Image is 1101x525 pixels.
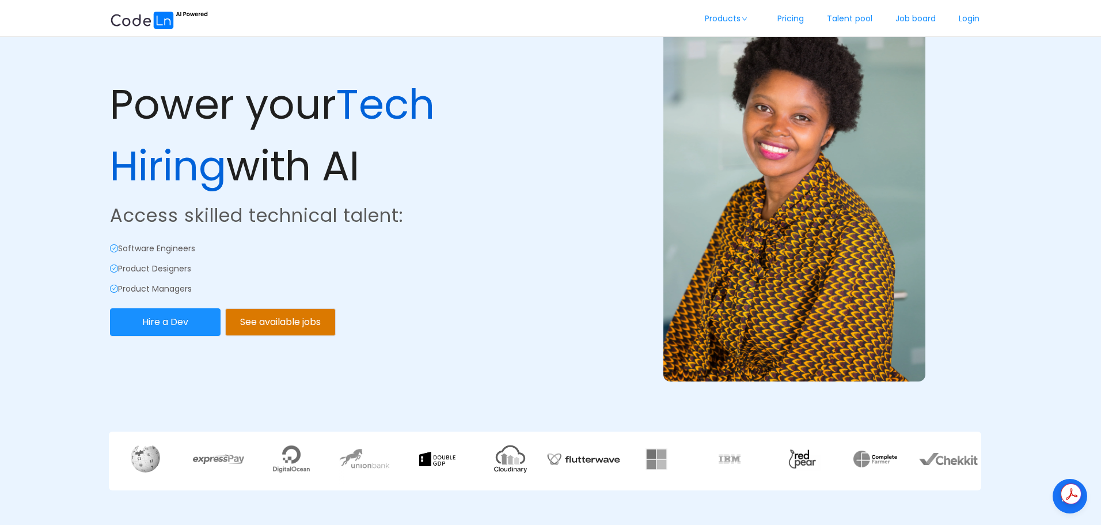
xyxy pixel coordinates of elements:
[547,439,620,479] img: flutter.513ce320.webp
[110,283,548,295] p: Product Managers
[339,433,390,485] img: union.a1ab9f8d.webp
[110,285,118,293] i: icon: check-circle
[784,447,821,471] img: 3JiQAAAAAABZABt8ruoJIq32+N62SQO0hFKGtpKBtqUKlH8dAofS56CJ7FppICrj1pHkAOPKAAA=
[110,265,118,273] i: icon: check-circle
[110,263,548,275] p: Product Designers
[419,452,455,466] img: gdp.f5de0a9d.webp
[110,243,548,255] p: Software Engineers
[131,445,160,472] img: wikipedia.924a3bd0.webp
[110,308,221,336] button: Hire a Dev
[1053,479,1087,513] a: Open chat
[919,453,977,464] img: chekkit.0bccf985.webp
[646,448,667,470] img: fq4AAAAAAAAAAA=
[193,454,244,464] img: express.25241924.webp
[741,16,748,22] i: icon: down
[492,441,529,477] img: cloud.8900efb9.webp
[110,10,208,29] img: ai.87e98a1d.svg
[273,441,309,477] img: digitalocean.9711bae0.webp
[110,202,548,229] p: Access skilled technical talent:
[225,308,336,336] button: See available jobs
[110,244,118,252] i: icon: check-circle
[719,455,741,463] img: ibm.f019ecc1.webp
[110,74,548,197] p: Power your with AI
[853,451,897,467] img: xNYAAAAAA=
